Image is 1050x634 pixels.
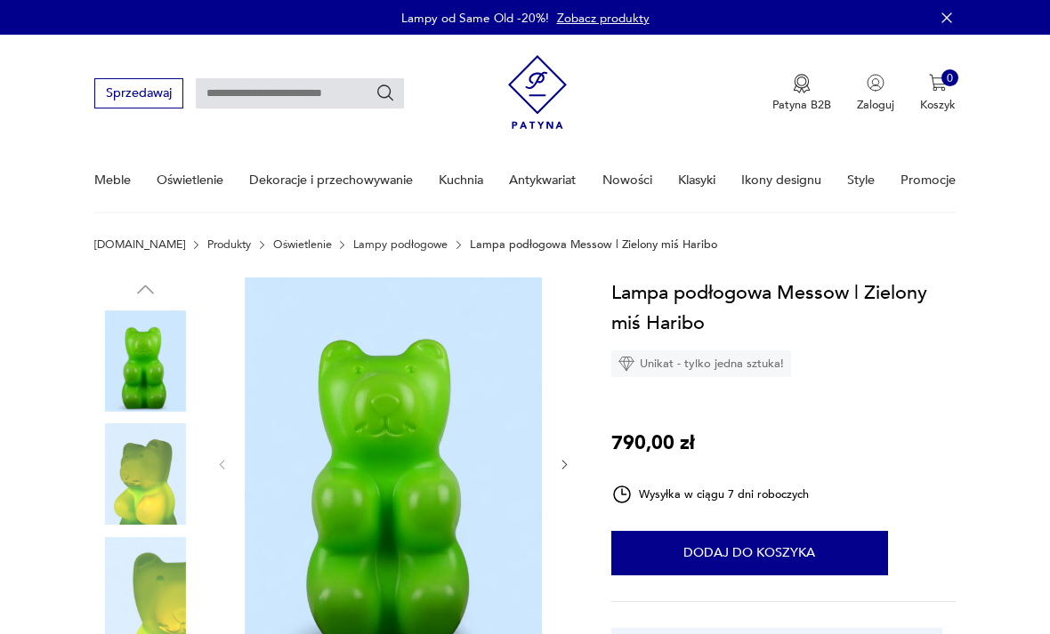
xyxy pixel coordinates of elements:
h1: Lampa podłogowa Messow | Zielony miś Haribo [611,277,956,338]
p: Lampa podłogowa Messow | Zielony miś Haribo [470,238,717,251]
a: Sprzedawaj [94,89,182,100]
a: Zobacz produkty [557,10,650,27]
button: Zaloguj [857,74,894,113]
a: Lampy podłogowe [353,238,448,251]
a: Klasyki [678,149,715,211]
button: Szukaj [376,84,395,103]
a: Oświetlenie [157,149,223,211]
button: Sprzedawaj [94,78,182,108]
img: Zdjęcie produktu Lampa podłogowa Messow | Zielony miś Haribo [94,423,196,525]
button: 0Koszyk [920,74,956,113]
a: [DOMAIN_NAME] [94,238,185,251]
a: Style [847,149,875,211]
a: Kuchnia [439,149,483,211]
p: Zaloguj [857,97,894,113]
div: Wysyłka w ciągu 7 dni roboczych [611,484,809,505]
img: Ikona koszyka [929,74,947,92]
a: Ikony designu [741,149,821,211]
p: Patyna B2B [772,97,831,113]
a: Antykwariat [509,149,576,211]
div: 0 [941,69,959,87]
img: Ikona diamentu [618,356,634,372]
p: Lampy od Same Old -20%! [401,10,549,27]
img: Ikona medalu [793,74,811,93]
a: Ikona medaluPatyna B2B [772,74,831,113]
img: Patyna - sklep z meblami i dekoracjami vintage [508,49,568,135]
a: Dekoracje i przechowywanie [249,149,413,211]
img: Ikonka użytkownika [867,74,884,92]
div: Unikat - tylko jedna sztuka! [611,350,791,377]
button: Patyna B2B [772,74,831,113]
button: Dodaj do koszyka [611,531,888,575]
p: Koszyk [920,97,956,113]
a: Meble [94,149,131,211]
img: Zdjęcie produktu Lampa podłogowa Messow | Zielony miś Haribo [94,310,196,412]
a: Oświetlenie [273,238,332,251]
p: 790,00 zł [611,428,695,458]
a: Produkty [207,238,251,251]
a: Nowości [602,149,652,211]
a: Promocje [901,149,956,211]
